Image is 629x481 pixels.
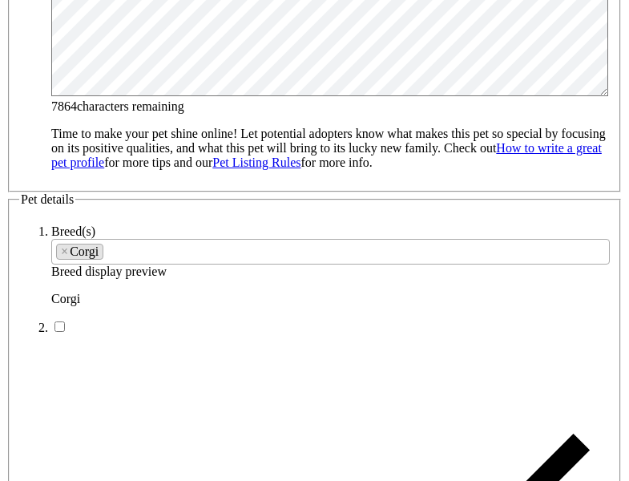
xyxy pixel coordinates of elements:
span: × [61,245,68,259]
span: 7864 [51,99,77,113]
a: Pet Listing Rules [212,156,300,169]
li: Breed display preview [51,224,610,306]
span: Pet details [21,192,74,206]
p: Corgi [51,292,610,306]
p: Time to make your pet shine online! Let potential adopters know what makes this pet so special by... [51,127,610,170]
label: Breed(s) [51,224,95,238]
li: Corgi [56,244,103,260]
a: How to write a great pet profile [51,141,602,169]
div: characters remaining [51,99,610,114]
